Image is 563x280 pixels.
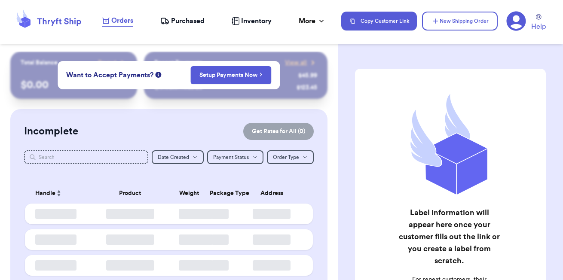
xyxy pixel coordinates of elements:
p: $ 0.00 [21,78,127,92]
a: Orders [102,15,133,27]
a: Help [531,14,546,32]
button: Sort ascending [55,188,62,198]
h2: Label information will appear here once your customer fills out the link or you create a label fr... [397,207,502,267]
a: Payout [98,58,127,67]
span: Order Type [273,155,299,160]
span: Purchased [171,16,205,26]
input: Search [24,150,149,164]
a: Purchased [160,16,205,26]
span: Inventory [241,16,272,26]
button: New Shipping Order [422,12,498,30]
button: Order Type [267,150,314,164]
span: Handle [35,189,55,198]
span: Help [531,21,546,32]
h2: Incomplete [24,125,78,138]
button: Get Rates for All (0) [243,123,314,140]
th: Address [236,183,313,204]
div: More [299,16,326,26]
th: Product [87,183,174,204]
span: Orders [111,15,133,26]
span: Want to Accept Payments? [66,70,153,80]
a: View all [285,58,317,67]
div: $ 45.99 [298,71,317,80]
span: Payment Status [213,155,249,160]
button: Setup Payments Now [190,66,272,84]
a: Inventory [232,16,272,26]
a: Setup Payments Now [199,71,263,79]
button: Date Created [152,150,204,164]
p: Total Balance [21,58,58,67]
div: $ 123.45 [297,83,317,92]
th: Package Type [205,183,236,204]
th: Weight [174,183,205,204]
p: Recent Payments [154,58,202,67]
span: View all [285,58,307,67]
span: Date Created [158,155,189,160]
span: Payout [98,58,116,67]
button: Payment Status [207,150,263,164]
button: Copy Customer Link [341,12,417,30]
